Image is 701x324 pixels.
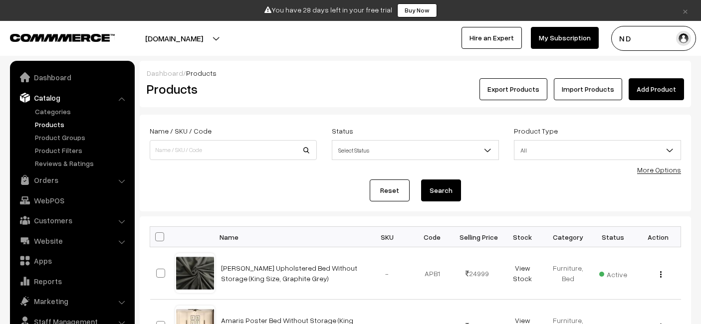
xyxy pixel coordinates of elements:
[221,264,357,283] a: [PERSON_NAME] Upholstered Bed Without Storage (King Size, Graphite Grey)
[186,69,217,77] span: Products
[637,165,681,174] a: More Options
[611,26,696,51] button: N D
[12,292,131,310] a: Marketing
[332,126,353,136] label: Status
[12,191,131,209] a: WebPOS
[514,126,558,136] label: Product Type
[660,271,662,278] img: Menu
[410,247,455,300] td: APB1
[513,264,532,283] a: View Stock
[455,227,500,247] th: Selling Price
[410,227,455,247] th: Code
[629,78,684,100] a: Add Product
[32,158,131,168] a: Reviews & Ratings
[500,227,545,247] th: Stock
[679,4,692,16] a: ×
[10,34,115,41] img: COMMMERCE
[150,140,317,160] input: Name / SKU / Code
[545,247,591,300] td: Furniture, Bed
[590,227,636,247] th: Status
[554,78,622,100] a: Import Products
[676,31,691,46] img: user
[32,106,131,117] a: Categories
[150,126,212,136] label: Name / SKU / Code
[514,140,681,160] span: All
[12,272,131,290] a: Reports
[12,211,131,229] a: Customers
[462,27,522,49] a: Hire an Expert
[514,142,681,159] span: All
[147,69,183,77] a: Dashboard
[110,26,238,51] button: [DOMAIN_NAME]
[479,78,547,100] button: Export Products
[365,227,410,247] th: SKU
[215,227,365,247] th: Name
[397,3,437,17] a: Buy Now
[12,171,131,189] a: Orders
[3,3,698,17] div: You have 28 days left in your free trial
[531,27,599,49] a: My Subscription
[147,68,684,78] div: /
[599,267,627,280] span: Active
[12,89,131,107] a: Catalog
[636,227,681,247] th: Action
[32,145,131,156] a: Product Filters
[332,140,499,160] span: Select Status
[545,227,591,247] th: Category
[32,132,131,143] a: Product Groups
[32,119,131,130] a: Products
[12,232,131,250] a: Website
[332,142,498,159] span: Select Status
[421,179,461,201] button: Search
[455,247,500,300] td: 24999
[12,68,131,86] a: Dashboard
[147,81,316,97] h2: Products
[10,31,97,43] a: COMMMERCE
[12,252,131,270] a: Apps
[365,247,410,300] td: -
[370,179,410,201] a: Reset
